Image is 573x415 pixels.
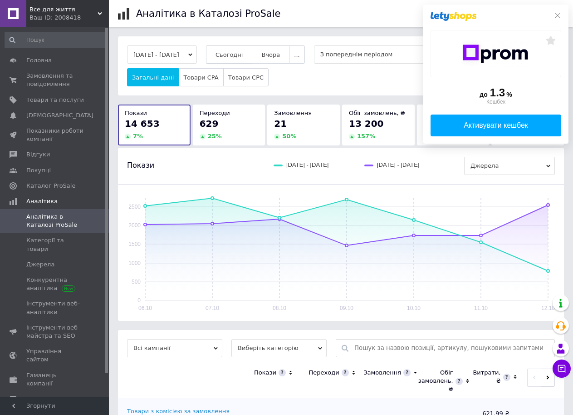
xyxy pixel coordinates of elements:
span: Товари CPA [183,74,218,81]
span: ... [294,51,299,58]
span: Покази [127,160,154,170]
span: Категорії та товари [26,236,84,253]
span: 14 653 [125,118,160,129]
span: 157 % [357,133,375,140]
span: Управління сайтом [26,347,84,364]
span: Загальні дані [132,74,174,81]
button: Чат з покупцем [553,360,571,378]
span: [DEMOGRAPHIC_DATA] [26,111,93,120]
text: 09.10 [340,305,353,311]
text: 10.10 [407,305,421,311]
button: ... [289,45,304,64]
span: 7 % [133,133,143,140]
span: Вчора [261,51,280,58]
button: [DATE] - [DATE] [127,45,197,64]
text: 1500 [128,241,141,247]
span: 50 % [282,133,296,140]
span: Джерела [26,260,54,269]
span: 13 200 [349,118,384,129]
span: Каталог ProSale [26,182,75,190]
button: Товари CPA [178,68,223,86]
span: Інструменти веб-аналітики [26,300,84,316]
button: Сьогодні [206,45,253,64]
span: Виберіть категорію [231,339,327,357]
span: Сьогодні [215,51,243,58]
span: З попереднім періодом [314,45,443,64]
div: Ваш ID: 2008418 [29,14,109,22]
span: Товари та послуги [26,96,84,104]
text: 500 [132,279,141,285]
span: Відгуки [26,150,50,159]
span: Аналітика в Каталозі ProSale [26,213,84,229]
text: 11.10 [474,305,488,311]
span: Всі кампанії [127,339,222,357]
span: Переходи [200,110,230,116]
span: Замовлення та повідомлення [26,72,84,88]
span: Замовлення [274,110,312,116]
span: Обіг замовлень, ₴ [349,110,405,116]
span: Показники роботи компанії [26,127,84,143]
text: 08.10 [273,305,286,311]
span: Інструменти веб-майстра та SEO [26,324,84,340]
div: Обіг замовлень, ₴ [418,369,453,394]
text: 2000 [128,222,141,229]
button: Товари CPC [223,68,269,86]
span: Все для життя [29,5,98,14]
div: Покази [254,369,276,377]
button: Вчора [252,45,289,64]
text: 0 [137,297,141,304]
input: Пошук [5,32,107,48]
span: 629 [200,118,219,129]
text: 2500 [128,204,141,210]
span: Конкурентна аналітика [26,276,84,292]
text: 1000 [128,260,141,266]
span: Головна [26,56,52,65]
input: Пошук за назвою позиції, артикулу, пошуковими запитами [354,340,550,357]
text: 07.10 [206,305,219,311]
text: 12.10 [541,305,555,311]
div: Витрати, ₴ [473,369,500,385]
span: Гаманець компанії [26,371,84,388]
span: 25 % [208,133,222,140]
span: Маркет [26,395,49,403]
span: Покупці [26,166,51,175]
div: Замовлення [363,369,401,377]
span: Аналітика [26,197,58,205]
button: Загальні дані [127,68,179,86]
span: Джерела [464,157,555,175]
text: 06.10 [138,305,152,311]
h1: Аналітика в Каталозі ProSale [136,8,280,19]
span: 21 [274,118,287,129]
span: Покази [125,110,147,116]
span: Товари CPC [228,74,264,81]
div: Переходи [309,369,339,377]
